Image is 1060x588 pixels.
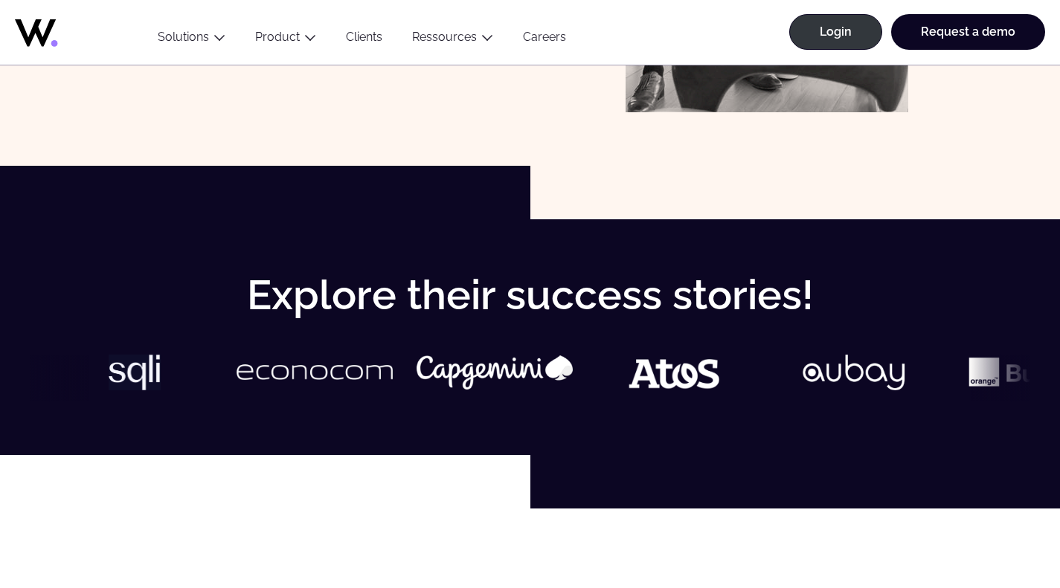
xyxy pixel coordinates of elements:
button: Product [240,30,331,50]
a: Request a demo [891,14,1045,50]
iframe: Chatbot [962,490,1039,567]
h2: Explore their success stories! [150,273,911,318]
a: Ressources [412,30,477,44]
button: Ressources [397,30,508,50]
a: Product [255,30,300,44]
a: Login [789,14,882,50]
a: Careers [508,30,581,50]
a: Clients [331,30,397,50]
button: Solutions [143,30,240,50]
